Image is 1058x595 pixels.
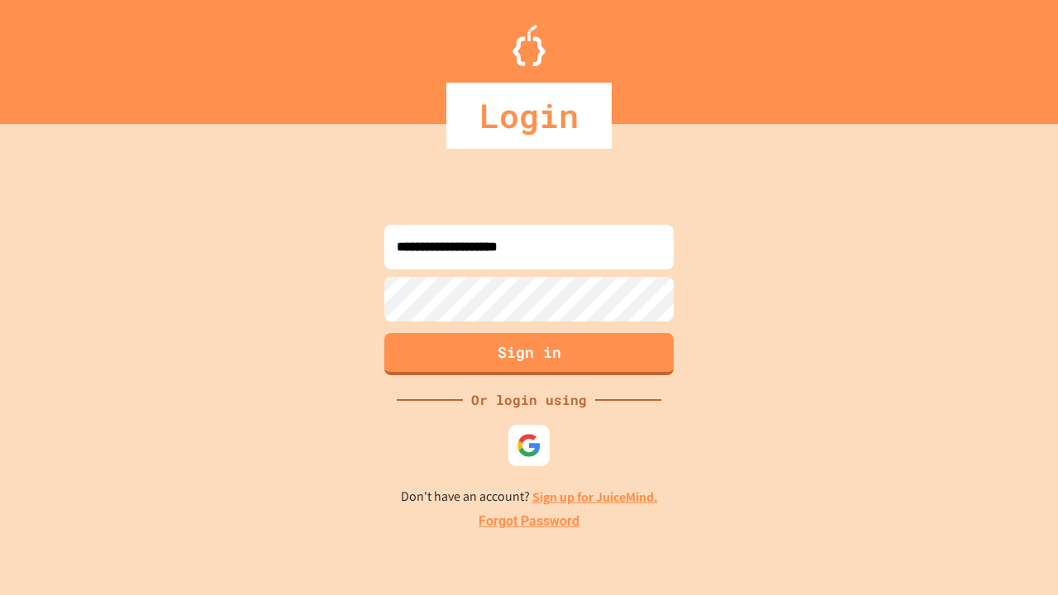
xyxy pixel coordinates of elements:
a: Forgot Password [479,512,579,531]
p: Don't have an account? [401,487,658,507]
a: Sign up for JuiceMind. [532,488,658,506]
img: Logo.svg [512,25,546,66]
div: Login [446,83,612,149]
button: Sign in [384,333,674,375]
img: google-icon.svg [517,433,541,458]
div: Or login using [463,390,595,410]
